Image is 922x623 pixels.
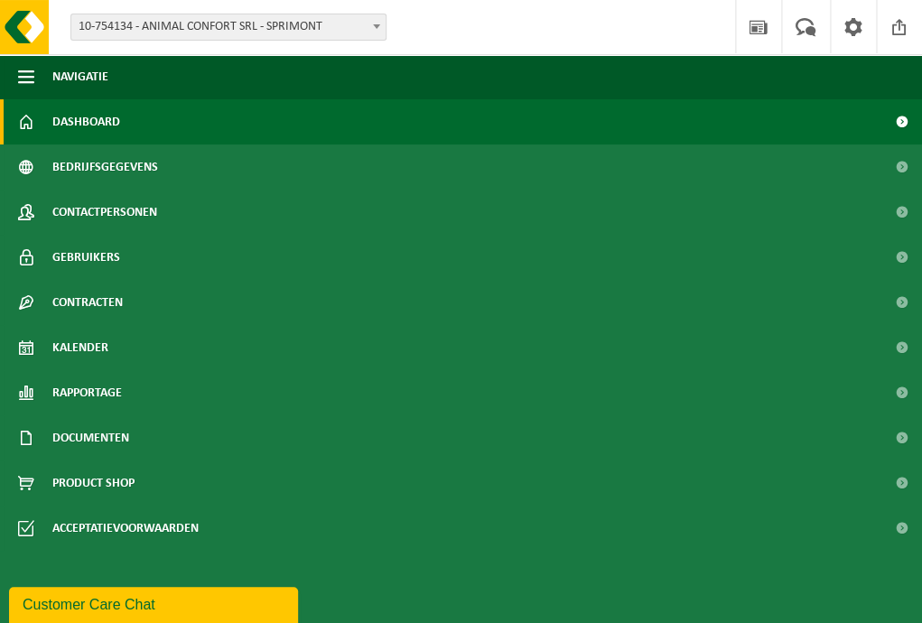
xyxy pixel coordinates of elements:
span: Bedrijfsgegevens [52,144,158,190]
span: Dashboard [52,99,120,144]
span: Acceptatievoorwaarden [52,506,199,551]
span: 10-754134 - ANIMAL CONFORT SRL - SPRIMONT [71,14,386,40]
span: Kalender [52,325,108,370]
span: Product Shop [52,460,135,506]
span: Contactpersonen [52,190,157,235]
span: 10-754134 - ANIMAL CONFORT SRL - SPRIMONT [70,14,386,41]
span: Contracten [52,280,123,325]
span: Navigatie [52,54,108,99]
span: Rapportage [52,370,122,415]
span: Gebruikers [52,235,120,280]
span: Documenten [52,415,129,460]
iframe: chat widget [9,583,302,623]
